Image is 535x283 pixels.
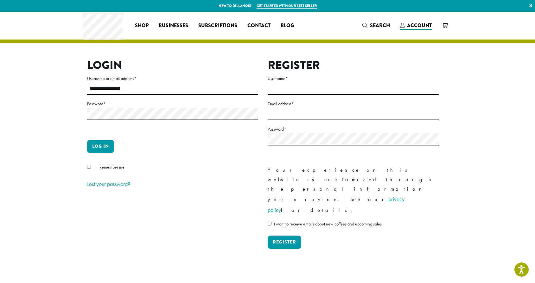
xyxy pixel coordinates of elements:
span: Search [370,22,390,29]
input: I want to receive emails about new coffees and upcoming sales. [268,222,271,225]
button: Log in [87,140,114,153]
a: Search [357,20,395,31]
label: Password [268,125,439,133]
span: Account [407,22,432,29]
p: Your experience on this website is customized through the personal information you provide. See o... [268,165,439,215]
h2: Login [87,58,258,72]
span: Subscriptions [198,22,237,30]
span: Shop [135,22,149,30]
span: I want to receive emails about new coffees and upcoming sales. [274,221,383,227]
button: Register [268,236,301,249]
label: Email address [268,100,439,108]
span: Remember me [99,164,124,170]
span: Businesses [159,22,188,30]
a: Lost your password? [87,180,130,188]
h2: Register [268,58,439,72]
a: Shop [130,21,154,31]
label: Password [87,100,258,108]
span: Blog [281,22,294,30]
label: Username [268,75,439,83]
span: Contact [247,22,271,30]
a: Get started with our best seller [257,3,317,9]
label: Username or email address [87,75,258,83]
a: privacy policy [268,195,404,213]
